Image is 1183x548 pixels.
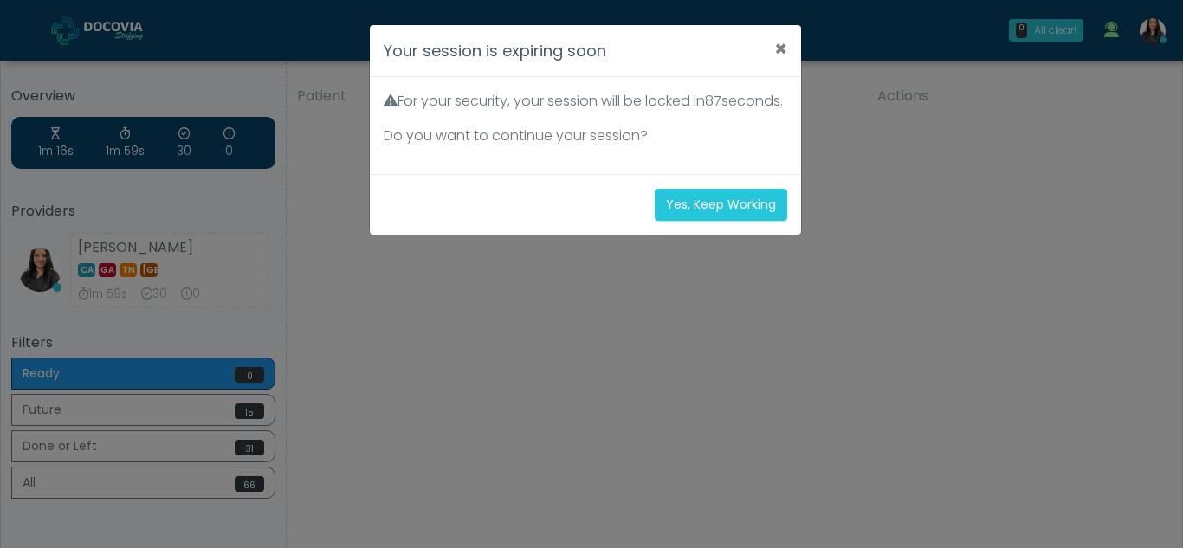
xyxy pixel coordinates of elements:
[384,91,787,112] p: For your security, your session will be locked in seconds.
[705,91,721,111] span: 87
[655,189,787,221] button: Yes, Keep Working
[384,126,787,146] p: Do you want to continue your session?
[384,39,606,62] h4: Your session is expiring soon
[760,25,801,74] button: ×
